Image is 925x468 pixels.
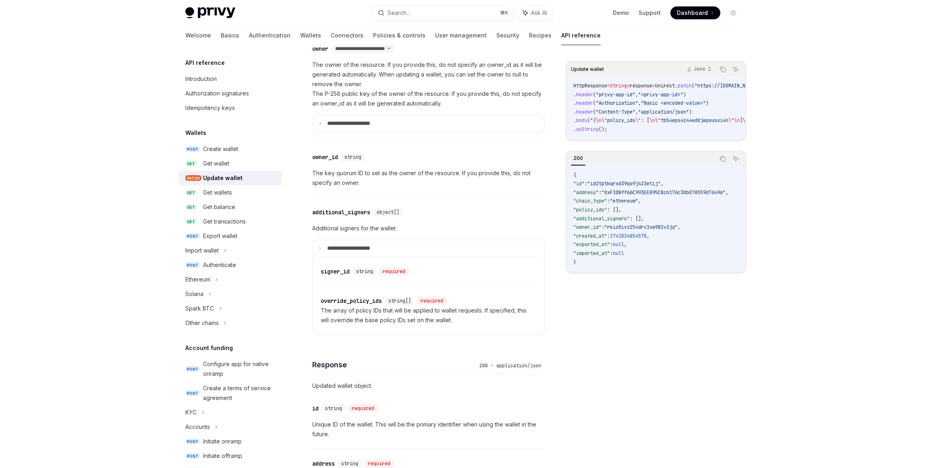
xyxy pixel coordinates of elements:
[531,9,547,17] span: Ask AI
[185,175,201,181] span: PATCH
[573,126,576,133] span: .
[179,357,282,381] a: POSTConfigure app for native onramp
[718,64,728,75] button: Copy the contents from the code block
[678,224,680,230] span: ,
[627,83,630,89] span: >
[573,100,576,106] span: .
[179,381,282,405] a: POSTCreate a terms of service agreement
[607,207,621,213] span: : [],
[312,224,545,233] p: Additional signers for the wallet.
[726,189,728,196] span: ,
[185,390,200,396] span: POST
[639,9,661,17] a: Support
[596,100,638,106] span: "Authorization"
[638,91,683,98] span: "<privy-app-id>"
[610,83,627,89] span: String
[500,10,508,16] span: ⌘ K
[380,267,409,275] div: required
[179,171,282,185] a: PATCHUpdate wallet
[727,6,740,19] button: Toggle dark mode
[312,420,545,439] p: Unique ID of the wallet. This will be the primary identifier when using the wallet in the future.
[610,198,638,204] span: "ethereum"
[573,233,607,239] span: "created_at"
[576,126,599,133] span: asString
[638,109,689,115] span: "application/json"
[601,189,726,196] span: "0xF1DBff66C993EE895C8cb176c30b07A559d76496"
[610,241,613,248] span: :
[312,208,370,216] div: additional_signers
[372,6,513,20] button: Search...⌘K
[573,250,610,257] span: "imported_at"
[647,233,649,239] span: ,
[373,26,425,45] a: Policies & controls
[610,233,647,239] span: 1741834854578
[300,26,321,45] a: Wallets
[185,89,249,98] div: Authorization signatures
[344,154,361,160] span: string
[573,172,576,178] span: {
[203,451,242,461] div: Initiate offramp
[613,241,624,248] span: null
[573,83,607,89] span: HttpResponse
[185,26,211,45] a: Welcome
[604,224,678,230] span: "rkiz0ivz254drv1xw982v3jq"
[179,101,282,115] a: Idempotency keys
[601,224,604,230] span: :
[682,62,715,76] button: Java
[607,83,610,89] span: <
[179,142,282,156] a: POSTCreate wallet
[312,359,476,370] h4: Response
[312,381,545,391] p: Updated wallet object.
[388,8,410,18] div: Search...
[635,109,638,115] span: ,
[573,241,610,248] span: "exported_at"
[203,144,238,154] div: Create wallet
[203,217,246,226] div: Get transactions
[576,91,593,98] span: header
[365,460,394,468] div: required
[630,215,644,222] span: : [],
[185,318,219,328] div: Other chains
[571,66,604,72] span: Update wallet
[675,83,678,89] span: .
[670,6,720,19] a: Dashboard
[573,224,601,230] span: "owner_id"
[203,383,277,403] div: Create a terms of service agreement
[179,449,282,463] a: POSTInitiate offramp
[610,250,613,257] span: :
[652,83,655,89] span: =
[694,66,705,72] p: Java
[689,109,692,115] span: )
[185,190,197,196] span: GET
[185,146,200,152] span: POST
[377,209,399,215] span: object[]
[596,91,635,98] span: "privy-app-id"
[321,306,536,325] p: The array of policy IDs that will be applied to wallet requests. If specified, this will override...
[638,100,641,106] span: ,
[312,404,319,412] div: id
[203,188,232,197] div: Get wallets
[585,180,587,187] span: :
[185,439,200,445] span: POST
[312,45,328,53] div: owner
[587,117,590,124] span: (
[742,117,748,124] span: \n
[683,91,686,98] span: )
[185,128,206,138] h5: Wallets
[185,204,197,210] span: GET
[573,189,599,196] span: "address"
[185,422,210,432] div: Accounts
[185,275,210,284] div: Ethereum
[341,460,358,467] span: string
[203,437,242,446] div: Initiate onramp
[607,233,610,239] span: :
[312,60,545,108] p: The owner of the resource. If you provide this, do not specify an owner_id as it will be generate...
[185,453,200,459] span: POST
[325,405,342,412] span: string
[573,117,576,124] span: .
[573,198,607,204] span: "chain_type"
[185,304,214,313] div: Spark BTC
[179,156,282,171] a: GETGet wallet
[596,117,601,124] span: \n
[496,26,519,45] a: Security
